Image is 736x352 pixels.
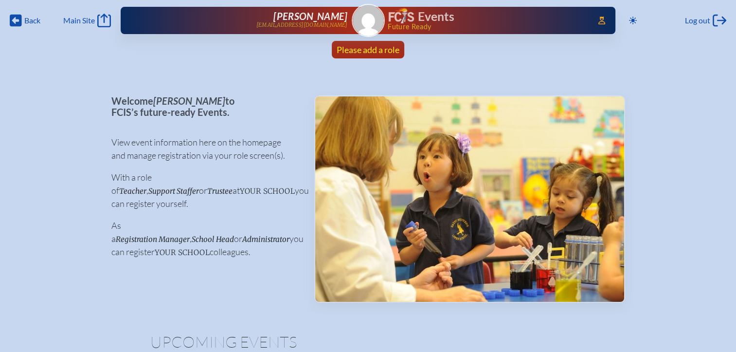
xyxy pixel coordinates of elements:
p: [EMAIL_ADDRESS][DOMAIN_NAME] [256,22,348,28]
span: Please add a role [337,44,399,55]
span: School Head [192,235,234,244]
p: With a role of , or at you can register yourself. [111,171,299,210]
span: your school [240,186,295,196]
span: Future Ready [388,23,584,30]
span: [PERSON_NAME] [153,95,225,107]
p: As a , or you can register colleagues. [111,219,299,259]
span: Support Staffer [148,186,199,196]
a: Main Site [63,14,111,27]
span: Main Site [63,16,95,25]
p: Welcome to FCIS’s future-ready Events. [111,95,299,117]
img: Gravatar [353,5,384,36]
div: FCIS Events — Future ready [389,8,584,30]
p: View event information here on the homepage and manage registration via your role screen(s). [111,136,299,162]
span: Teacher [119,186,146,196]
a: [PERSON_NAME][EMAIL_ADDRESS][DOMAIN_NAME] [152,11,347,30]
span: your school [155,248,210,257]
span: Administrator [242,235,289,244]
span: Back [24,16,40,25]
span: Log out [685,16,710,25]
span: Trustee [207,186,233,196]
a: Please add a role [333,41,403,58]
img: Events [315,96,624,302]
a: Gravatar [352,4,385,37]
span: [PERSON_NAME] [273,10,347,22]
span: Registration Manager [116,235,190,244]
h1: Upcoming Events [150,334,586,350]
